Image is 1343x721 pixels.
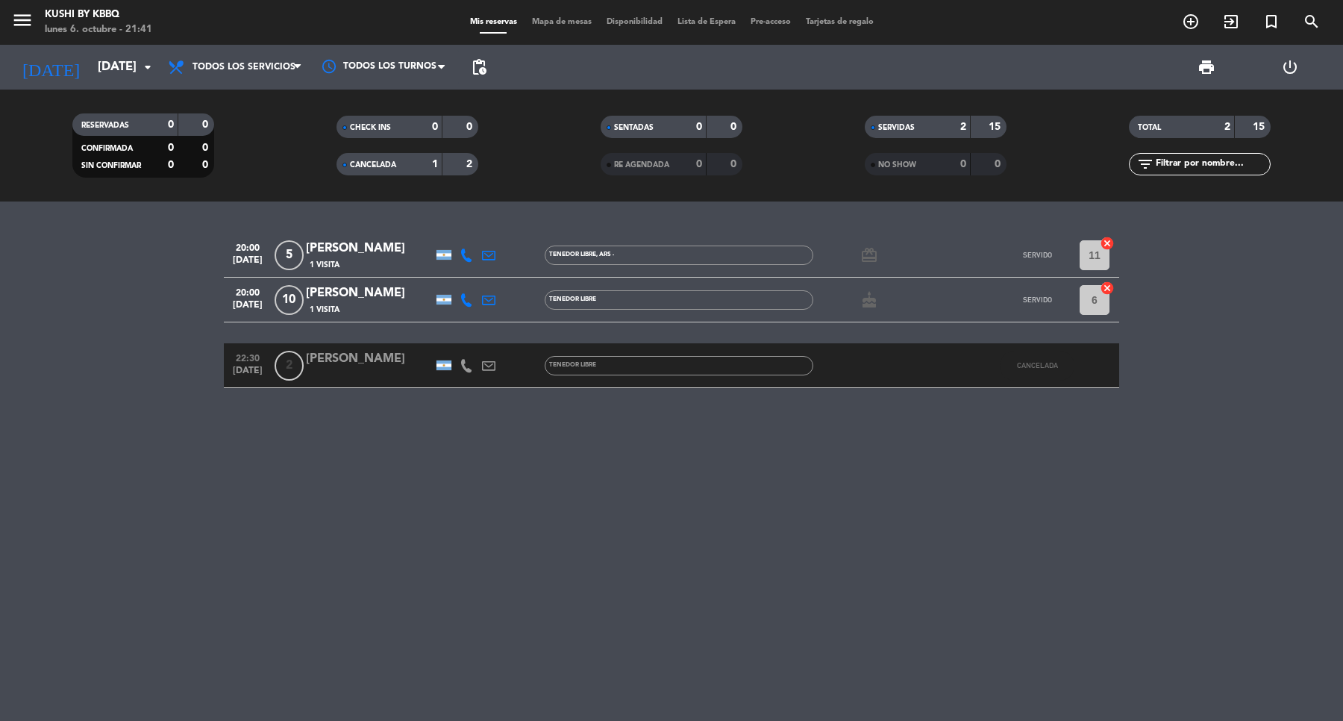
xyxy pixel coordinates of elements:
span: Disponibilidad [599,18,670,26]
strong: 0 [960,159,966,169]
strong: 0 [168,143,174,153]
span: 5 [275,240,304,270]
span: pending_actions [470,58,488,76]
span: Pre-acceso [743,18,798,26]
span: Lista de Espera [670,18,743,26]
button: CANCELADA [1000,351,1074,381]
span: Tarjetas de regalo [798,18,881,26]
span: Mis reservas [463,18,525,26]
span: 20:00 [229,283,266,300]
span: SENTADAS [614,124,654,131]
span: CONFIRMADA [81,145,133,152]
span: 1 Visita [310,304,339,316]
span: CANCELADA [350,161,396,169]
i: filter_list [1136,155,1154,173]
button: SERVIDO [1000,240,1074,270]
span: , ARS - [596,252,614,257]
span: [DATE] [229,255,266,272]
strong: 0 [730,122,739,132]
strong: 2 [1224,122,1230,132]
strong: 0 [432,122,438,132]
strong: 0 [168,119,174,130]
span: TENEDOR LIBRE [549,252,614,257]
strong: 15 [989,122,1004,132]
span: SERVIDAS [878,124,915,131]
strong: 0 [696,122,702,132]
span: SERVIDO [1023,251,1052,259]
i: add_circle_outline [1182,13,1200,31]
strong: 2 [466,159,475,169]
i: cancel [1100,236,1115,251]
span: 10 [275,285,304,315]
button: SERVIDO [1000,285,1074,315]
span: 1 Visita [310,259,339,271]
span: print [1198,58,1215,76]
strong: 0 [995,159,1004,169]
span: TENEDOR LIBRE [549,296,596,302]
span: Todos los servicios [192,62,295,72]
strong: 0 [466,122,475,132]
strong: 15 [1253,122,1268,132]
strong: 0 [202,119,211,130]
span: TENEDOR LIBRE [549,362,596,368]
strong: 0 [168,160,174,170]
div: [PERSON_NAME] [306,349,433,369]
strong: 0 [202,143,211,153]
i: exit_to_app [1222,13,1240,31]
strong: 0 [202,160,211,170]
button: menu [11,9,34,37]
span: 20:00 [229,238,266,255]
input: Filtrar por nombre... [1154,156,1270,172]
strong: 2 [960,122,966,132]
span: CANCELADA [1017,361,1058,369]
i: menu [11,9,34,31]
div: [PERSON_NAME] [306,284,433,303]
span: SERVIDO [1023,296,1052,304]
div: lunes 6. octubre - 21:41 [45,22,152,37]
i: cancel [1100,281,1115,296]
span: NO SHOW [878,161,916,169]
strong: 0 [730,159,739,169]
div: LOG OUT [1248,45,1332,90]
span: 2 [275,351,304,381]
span: RESERVADAS [81,122,129,129]
i: power_settings_new [1281,58,1299,76]
i: search [1303,13,1321,31]
strong: 0 [696,159,702,169]
span: Mapa de mesas [525,18,599,26]
i: cake [860,291,878,309]
span: TOTAL [1138,124,1161,131]
span: 22:30 [229,349,266,366]
span: [DATE] [229,366,266,383]
i: turned_in_not [1262,13,1280,31]
i: arrow_drop_down [139,58,157,76]
div: [PERSON_NAME] [306,239,433,258]
strong: 1 [432,159,438,169]
i: [DATE] [11,51,90,84]
span: SIN CONFIRMAR [81,162,141,169]
div: Kushi by KBBQ [45,7,152,22]
span: CHECK INS [350,124,391,131]
i: card_giftcard [860,246,878,264]
span: RE AGENDADA [614,161,669,169]
span: [DATE] [229,300,266,317]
